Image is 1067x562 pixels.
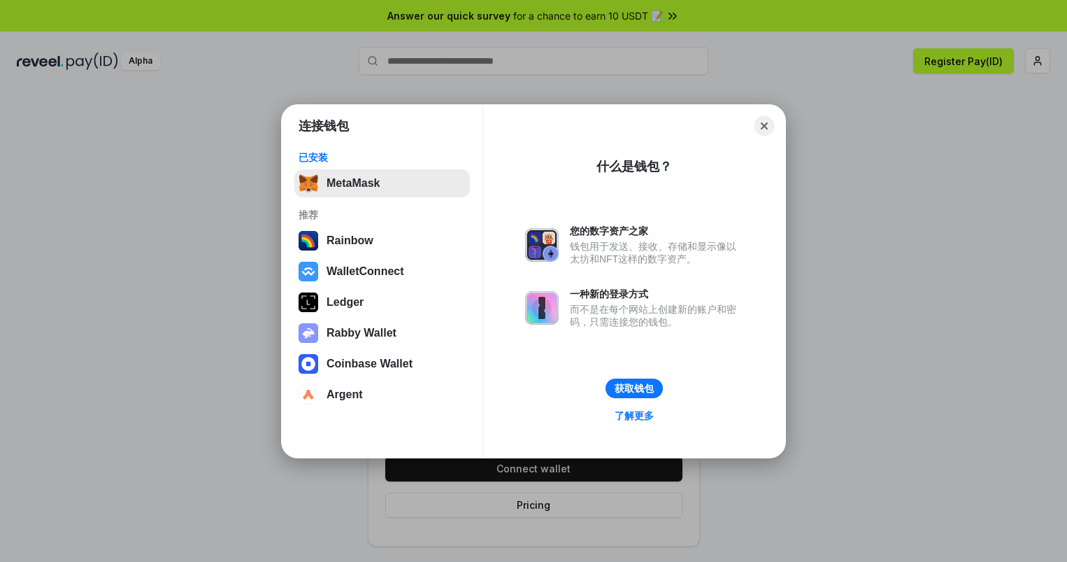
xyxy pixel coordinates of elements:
img: svg+xml,%3Csvg%20width%3D%2228%22%20height%3D%2228%22%20viewBox%3D%220%200%2028%2028%22%20fill%3D... [299,262,318,281]
button: 获取钱包 [606,379,663,398]
img: svg+xml,%3Csvg%20width%3D%22120%22%20height%3D%22120%22%20viewBox%3D%220%200%20120%20120%22%20fil... [299,231,318,251]
div: Rabby Wallet [327,327,396,339]
img: svg+xml,%3Csvg%20fill%3D%22none%22%20height%3D%2233%22%20viewBox%3D%220%200%2035%2033%22%20width%... [299,174,318,193]
div: 已安装 [299,151,466,164]
button: Argent [294,381,470,409]
button: MetaMask [294,169,470,197]
button: Close [754,116,774,136]
div: 什么是钱包？ [596,158,672,175]
div: Rainbow [327,234,373,247]
div: 推荐 [299,209,466,221]
button: WalletConnect [294,258,470,286]
img: svg+xml,%3Csvg%20xmlns%3D%22http%3A%2F%2Fwww.w3.org%2F2000%2Fsvg%22%20fill%3D%22none%22%20viewBox... [525,228,559,262]
div: Coinbase Wallet [327,358,413,370]
div: WalletConnect [327,265,404,278]
div: 钱包用于发送、接收、存储和显示像以太坊和NFT这样的数字资产。 [570,240,743,265]
div: Ledger [327,296,364,309]
button: Coinbase Wallet [294,350,470,378]
div: 了解更多 [615,409,654,422]
h1: 连接钱包 [299,118,349,134]
div: MetaMask [327,177,380,190]
img: svg+xml,%3Csvg%20xmlns%3D%22http%3A%2F%2Fwww.w3.org%2F2000%2Fsvg%22%20fill%3D%22none%22%20viewBox... [299,323,318,343]
div: Argent [327,388,363,401]
button: Ledger [294,288,470,316]
button: Rabby Wallet [294,319,470,347]
img: svg+xml,%3Csvg%20xmlns%3D%22http%3A%2F%2Fwww.w3.org%2F2000%2Fsvg%22%20fill%3D%22none%22%20viewBox... [525,291,559,325]
img: svg+xml,%3Csvg%20width%3D%2228%22%20height%3D%2228%22%20viewBox%3D%220%200%2028%2028%22%20fill%3D... [299,354,318,374]
div: 而不是在每个网站上创建新的账户和密码，只需连接您的钱包。 [570,303,743,328]
div: 一种新的登录方式 [570,288,743,300]
a: 了解更多 [606,407,662,425]
img: svg+xml,%3Csvg%20width%3D%2228%22%20height%3D%2228%22%20viewBox%3D%220%200%2028%2028%22%20fill%3D... [299,385,318,405]
img: svg+xml,%3Csvg%20xmlns%3D%22http%3A%2F%2Fwww.w3.org%2F2000%2Fsvg%22%20width%3D%2228%22%20height%3... [299,293,318,312]
button: Rainbow [294,227,470,255]
div: 获取钱包 [615,382,654,395]
div: 您的数字资产之家 [570,225,743,237]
